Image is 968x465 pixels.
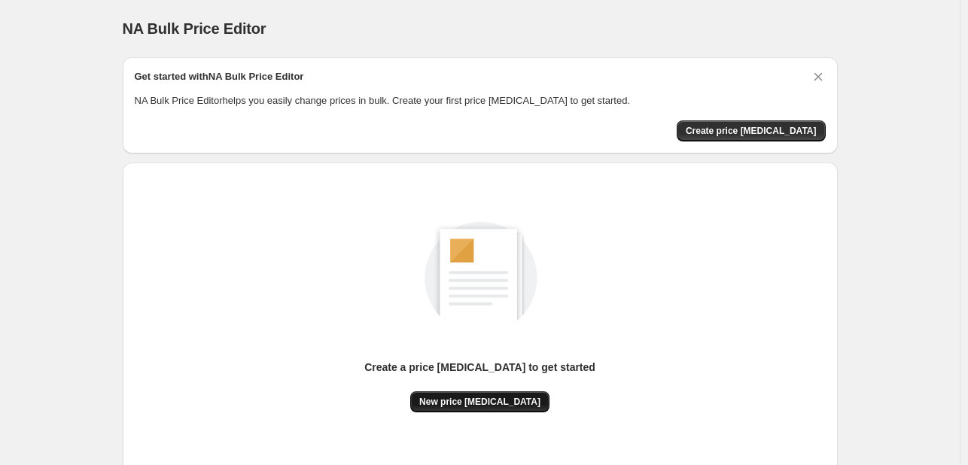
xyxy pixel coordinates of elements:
[410,391,549,412] button: New price [MEDICAL_DATA]
[364,360,595,375] p: Create a price [MEDICAL_DATA] to get started
[811,69,826,84] button: Dismiss card
[686,125,817,137] span: Create price [MEDICAL_DATA]
[135,69,304,84] h2: Get started with NA Bulk Price Editor
[677,120,826,141] button: Create price change job
[419,396,540,408] span: New price [MEDICAL_DATA]
[123,20,266,37] span: NA Bulk Price Editor
[135,93,826,108] p: NA Bulk Price Editor helps you easily change prices in bulk. Create your first price [MEDICAL_DAT...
